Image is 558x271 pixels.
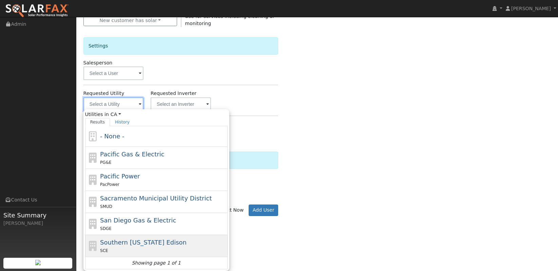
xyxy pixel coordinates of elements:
[151,97,211,111] input: Select an Inverter
[3,211,73,220] span: Site Summary
[83,97,143,111] input: Select a Utility
[100,151,164,158] span: Pacific Gas & Electric
[35,260,41,265] img: retrieve
[185,14,274,26] span: Use for services including cleaning or monitoring
[83,15,177,26] button: New customer has solar
[83,37,278,55] div: Settings
[100,160,111,165] span: PG&E
[3,220,73,227] div: [PERSON_NAME]
[132,259,180,267] i: Showing page 1 of 1
[100,195,212,202] span: Sacramento Municipal Utility District
[85,111,228,118] span: Utilities in
[85,118,110,126] a: Results
[111,111,121,118] a: CA
[100,204,112,209] span: SMUD
[100,239,187,246] span: Southern [US_STATE] Edison
[100,248,108,253] span: SCE
[100,217,176,224] span: San Diego Gas & Electric
[100,182,119,187] span: PacPower
[511,6,551,11] span: [PERSON_NAME]
[100,133,124,140] span: - None -
[151,90,196,97] label: Requested Inverter
[249,205,278,216] button: Add User
[83,66,143,80] input: Select a User
[83,59,113,66] label: Salesperson
[5,4,69,18] img: SolarFax
[83,90,124,97] label: Requested Utility
[100,173,140,180] span: Pacific Power
[100,226,112,231] span: SDGE
[110,118,135,126] a: History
